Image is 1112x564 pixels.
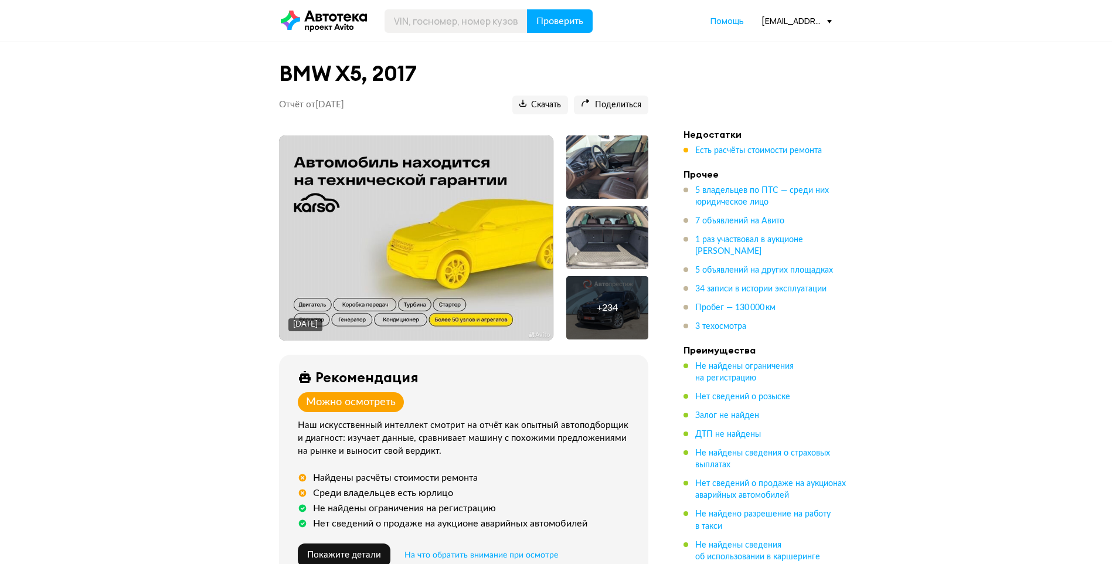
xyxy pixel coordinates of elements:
[298,419,634,458] div: Наш искусственный интеллект смотрит на отчёт как опытный автоподборщик и диагност: изучает данные...
[527,9,593,33] button: Проверить
[293,320,318,330] div: [DATE]
[313,487,453,499] div: Среди владельцев есть юрлицо
[279,99,344,111] p: Отчёт от [DATE]
[695,285,827,293] span: 34 записи в истории эксплуатации
[695,480,846,500] span: Нет сведений о продаже на аукционах аварийных автомобилей
[710,15,744,26] span: Помощь
[695,430,761,439] span: ДТП не найдены
[695,412,759,420] span: Залог не найден
[512,96,568,114] button: Скачать
[695,362,794,382] span: Не найдены ограничения на регистрацию
[761,15,832,26] div: [EMAIL_ADDRESS][DOMAIN_NAME]
[683,344,848,356] h4: Преимущества
[279,135,553,341] img: Main car
[307,551,381,559] span: Покажите детали
[683,128,848,140] h4: Недостатки
[695,236,803,256] span: 1 раз участвовал в аукционе [PERSON_NAME]
[683,168,848,180] h4: Прочее
[574,96,648,114] button: Поделиться
[581,100,641,111] span: Поделиться
[519,100,561,111] span: Скачать
[279,61,648,86] h1: BMW X5, 2017
[597,302,618,314] div: + 234
[695,186,829,206] span: 5 владельцев по ПТС — среди них юридическое лицо
[695,266,833,274] span: 5 объявлений на других площадках
[695,217,784,225] span: 7 объявлений на Авито
[385,9,528,33] input: VIN, госномер, номер кузова
[695,449,830,469] span: Не найдены сведения о страховых выплатах
[695,510,831,530] span: Не найдено разрешение на работу в такси
[313,502,496,514] div: Не найдены ограничения на регистрацию
[313,518,587,529] div: Нет сведений о продаже на аукционе аварийных автомобилей
[695,393,790,401] span: Нет сведений о розыске
[313,472,478,484] div: Найдены расчёты стоимости ремонта
[695,304,776,312] span: Пробег — 130 000 км
[404,551,558,559] span: На что обратить внимание при осмотре
[536,16,583,26] span: Проверить
[710,15,744,27] a: Помощь
[306,396,396,409] div: Можно осмотреть
[315,369,419,385] div: Рекомендация
[695,322,746,331] span: 3 техосмотра
[695,541,820,561] span: Не найдены сведения об использовании в каршеринге
[695,147,822,155] span: Есть расчёты стоимости ремонта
